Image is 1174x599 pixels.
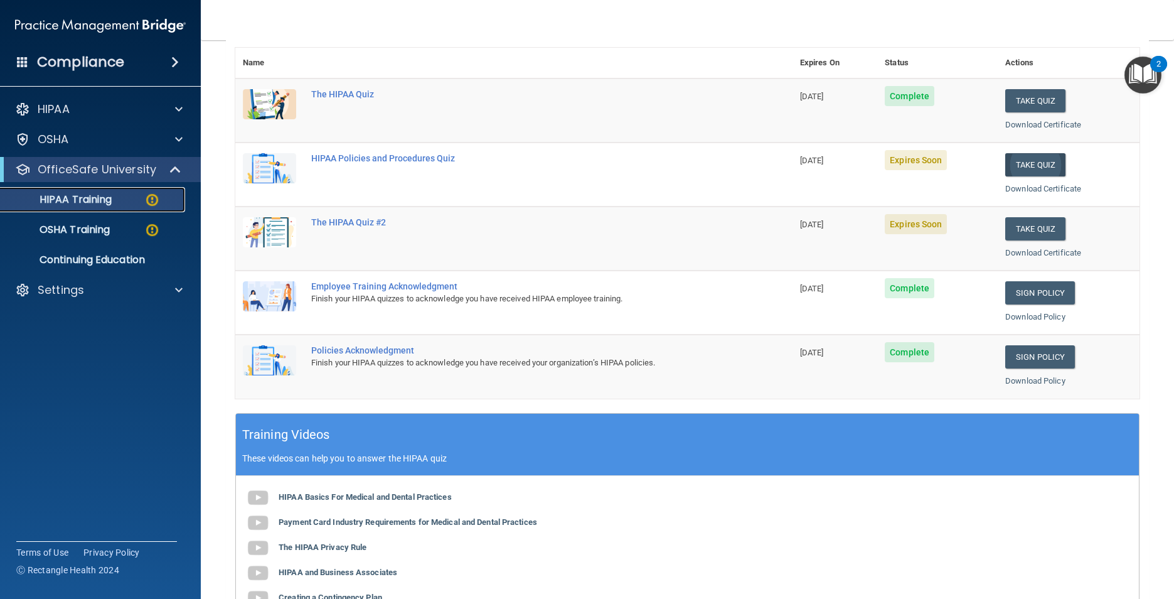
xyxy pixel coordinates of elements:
th: Status [877,48,998,78]
button: Open Resource Center, 2 new notifications [1124,57,1161,94]
div: The HIPAA Quiz [311,89,730,99]
div: Policies Acknowledgment [311,345,730,355]
a: Sign Policy [1005,281,1075,305]
span: Complete [885,342,934,362]
p: These videos can help you to answer the HIPAA quiz [242,453,1133,463]
p: HIPAA [38,102,70,117]
iframe: Drift Widget Chat Controller [1111,512,1159,560]
span: [DATE] [800,156,824,165]
button: Take Quiz [1005,89,1065,112]
p: HIPAA Training [8,193,112,206]
button: Take Quiz [1005,217,1065,240]
a: Download Certificate [1005,120,1081,129]
a: Download Policy [1005,376,1065,386]
img: gray_youtube_icon.38fcd6cc.png [245,510,270,536]
span: Expires Soon [885,214,947,234]
a: Download Certificate [1005,184,1081,193]
a: Download Policy [1005,312,1065,321]
img: PMB logo [15,13,186,38]
a: Settings [15,283,183,298]
span: [DATE] [800,348,824,357]
a: Download Certificate [1005,248,1081,257]
p: Continuing Education [8,254,179,266]
span: Ⓒ Rectangle Health 2024 [16,564,119,576]
span: Complete [885,86,934,106]
a: Privacy Policy [83,546,140,559]
p: Settings [38,283,84,298]
span: Expires Soon [885,150,947,170]
a: OfficeSafe University [15,162,182,177]
p: OfficeSafe University [38,162,156,177]
a: Sign Policy [1005,345,1075,369]
b: Payment Card Industry Requirements for Medical and Dental Practices [279,517,537,527]
div: Employee Training Acknowledgment [311,281,730,291]
h4: Compliance [37,53,124,71]
div: HIPAA Policies and Procedures Quiz [311,153,730,163]
img: gray_youtube_icon.38fcd6cc.png [245,561,270,586]
span: Complete [885,278,934,298]
th: Name [235,48,304,78]
h5: Training Videos [242,424,330,446]
img: gray_youtube_icon.38fcd6cc.png [245,536,270,561]
div: Finish your HIPAA quizzes to acknowledge you have received your organization’s HIPAA policies. [311,355,730,370]
b: HIPAA and Business Associates [279,568,397,577]
p: OSHA Training [8,224,110,236]
p: OSHA [38,132,69,147]
div: 2 [1156,64,1161,80]
a: HIPAA [15,102,183,117]
span: [DATE] [800,220,824,229]
a: Terms of Use [16,546,68,559]
th: Actions [998,48,1139,78]
span: [DATE] [800,92,824,101]
th: Expires On [792,48,878,78]
div: Finish your HIPAA quizzes to acknowledge you have received HIPAA employee training. [311,291,730,306]
span: [DATE] [800,284,824,293]
img: gray_youtube_icon.38fcd6cc.png [245,485,270,510]
img: warning-circle.0cc9ac19.png [144,222,160,238]
div: The HIPAA Quiz #2 [311,217,730,227]
a: OSHA [15,132,183,147]
b: HIPAA Basics For Medical and Dental Practices [279,492,452,502]
b: The HIPAA Privacy Rule [279,542,366,552]
button: Take Quiz [1005,153,1065,176]
img: warning-circle.0cc9ac19.png [144,192,160,208]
